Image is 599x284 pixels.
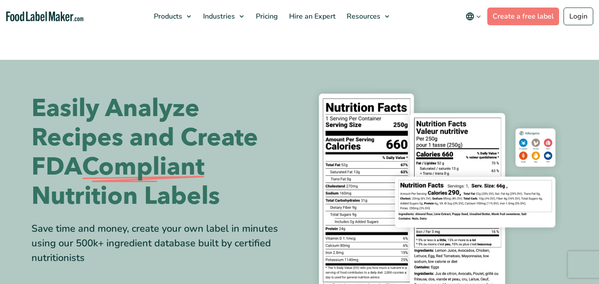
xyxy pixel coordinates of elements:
span: Products [151,12,183,21]
span: Resources [344,12,381,21]
span: Compliant [82,152,204,182]
div: Save time and money, create your own label in minutes using our 500k+ ingredient database built b... [31,222,293,265]
a: Create a free label [487,8,559,25]
a: Login [564,8,593,25]
span: Hire an Expert [286,12,337,21]
span: Pricing [253,12,279,21]
span: Industries [200,12,236,21]
h1: Easily Analyze Recipes and Create FDA Nutrition Labels [31,94,293,211]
